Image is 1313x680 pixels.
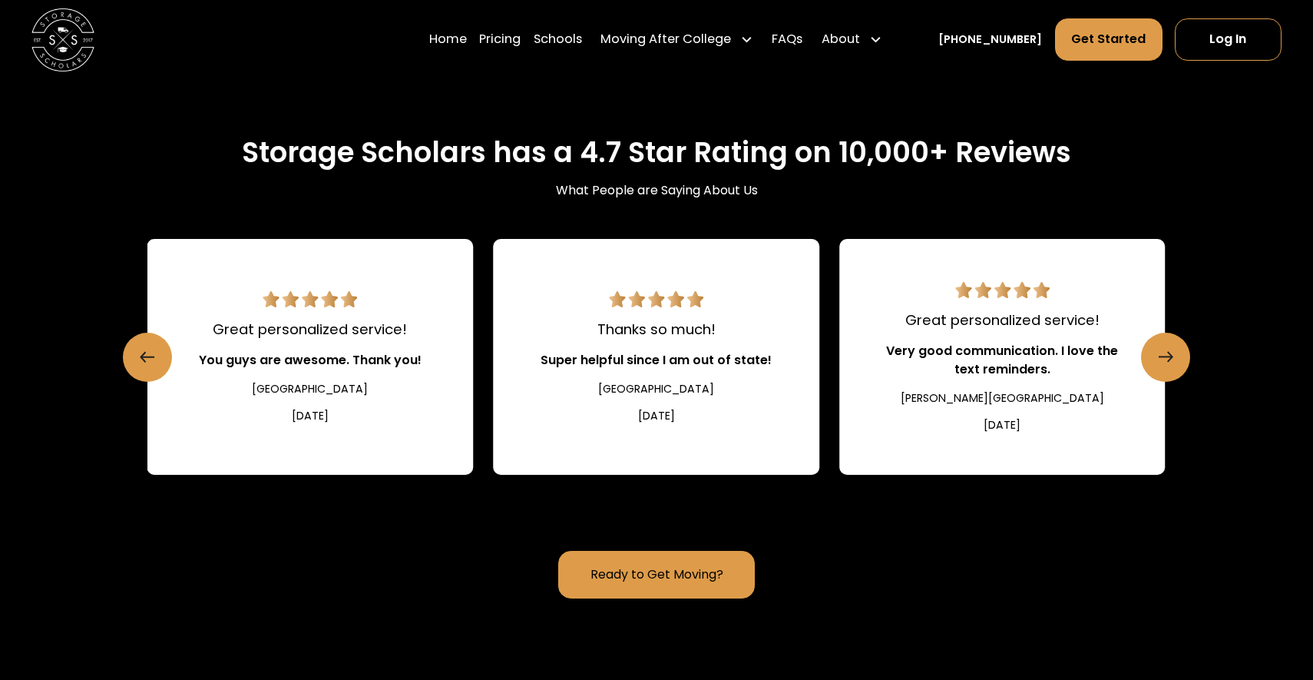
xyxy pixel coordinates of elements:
[556,181,758,200] div: What People are Saying About Us
[292,408,329,424] div: [DATE]
[772,18,802,61] a: FAQs
[955,282,1050,297] img: 5 star review.
[598,381,714,397] div: [GEOGRAPHIC_DATA]
[429,18,467,61] a: Home
[213,319,407,340] div: Great personalized service!
[31,8,94,71] img: Storage Scholars main logo
[493,239,819,475] div: 13 / 22
[1175,18,1282,61] a: Log In
[1141,333,1190,382] a: Next slide
[493,239,819,475] a: 5 star review.Thanks so much!Super helpful since I am out of state![GEOGRAPHIC_DATA][DATE]
[1055,18,1163,61] a: Get Started
[263,291,357,307] img: 5 star review.
[123,333,172,382] a: Previous slide
[839,239,1165,475] div: 14 / 22
[558,551,756,599] a: Ready to Get Moving?
[541,351,772,370] div: Super helpful since I am out of state!
[839,239,1165,475] a: 5 star review.Great personalized service!Very good communication. I love the text reminders.[PERS...
[905,310,1100,331] div: Great personalized service!
[877,342,1127,379] div: Very good communication. I love the text reminders.
[594,18,759,61] div: Moving After College
[901,390,1104,406] div: [PERSON_NAME][GEOGRAPHIC_DATA]
[242,135,1071,169] h2: Storage Scholars has a 4.7 Star Rating on 10,000+ Reviews
[199,351,422,370] div: You guys are awesome. Thank you!
[638,408,675,424] div: [DATE]
[984,417,1020,433] div: [DATE]
[938,31,1042,47] a: [PHONE_NUMBER]
[534,18,582,61] a: Schools
[600,30,731,49] div: Moving After College
[815,18,888,61] div: About
[597,319,716,340] div: Thanks so much!
[147,239,473,475] div: 12 / 22
[147,239,473,475] a: 5 star review.Great personalized service!You guys are awesome. Thank you![GEOGRAPHIC_DATA][DATE]
[252,381,368,397] div: [GEOGRAPHIC_DATA]
[479,18,521,61] a: Pricing
[822,30,860,49] div: About
[609,291,703,307] img: 5 star review.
